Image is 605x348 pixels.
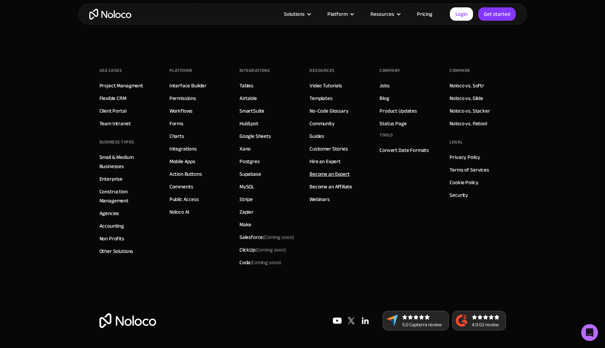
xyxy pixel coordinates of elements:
a: Mobile Apps [169,157,195,166]
a: Supabase [239,169,261,179]
a: Google Sheets [239,132,271,141]
a: Noloco AI [169,207,190,216]
a: Team Intranet [99,119,131,128]
a: Agencies [99,209,119,218]
div: Tools [380,130,393,140]
div: BUSINESS TYPES [99,137,134,147]
a: Community [310,119,335,128]
a: Noloco vs. Stacker [450,106,490,115]
a: Cookie Policy [450,178,478,187]
a: Webinars [310,195,330,204]
a: Blog [380,94,389,103]
a: Workflows [169,106,193,115]
a: home [89,9,131,20]
a: Guides [310,132,324,141]
a: Terms of Services [450,165,489,174]
div: Platform [319,9,362,19]
a: Non Profits [99,234,124,243]
a: Customer Stories [310,144,348,153]
a: Action Buttons [169,169,202,179]
a: Noloco vs. Retool [450,119,487,128]
div: Salesforce [239,233,294,242]
a: Privacy Policy [450,153,480,162]
a: Xano [239,144,251,153]
div: INTEGRATIONS [239,65,270,76]
a: Security [450,190,468,200]
a: Tables [239,81,253,90]
a: Construction Management [99,187,155,205]
a: Forms [169,119,183,128]
a: Hire an Expert [310,157,341,166]
a: Airtable [239,94,257,103]
a: Login [450,7,473,21]
a: Charts [169,132,184,141]
div: Resources [362,9,408,19]
div: Resources [370,9,394,19]
span: (Coming soon) [255,245,286,255]
a: Become an Affiliate [310,182,352,191]
a: Pricing [408,9,441,19]
a: Zapier [239,207,253,216]
a: Accounting [99,221,124,230]
div: Platform [327,9,348,19]
a: SmartSuite [239,106,265,115]
a: Convert Date Formats [380,146,429,155]
div: Resources [310,65,335,76]
a: Project Managment [99,81,143,90]
a: Comments [169,182,193,191]
a: Jobs [380,81,389,90]
span: (Coming soon) [263,232,294,242]
a: Stripe [239,195,253,204]
a: Status Page [380,119,406,128]
div: Company [380,65,400,76]
a: Video Tutorials [310,81,342,90]
a: Other Solutions [99,247,133,256]
a: Become an Expert [310,169,350,179]
a: Postgres [239,157,260,166]
a: Get started [478,7,516,21]
div: Use Cases [99,65,122,76]
div: Platform [169,65,192,76]
a: Noloco vs. Glide [450,94,483,103]
div: Legal [450,137,463,147]
a: Enterprise [99,174,123,183]
a: No-Code Glossary [310,106,349,115]
div: Compare [450,65,470,76]
a: Public Access [169,195,199,204]
div: Solutions [284,9,305,19]
div: Open Intercom Messenger [581,324,598,341]
a: Flexible CRM [99,94,126,103]
a: Interface Builder [169,81,207,90]
a: Client Portal [99,106,126,115]
div: ClickUp [239,245,286,254]
a: Make [239,220,251,229]
a: Noloco vs. Softr [450,81,484,90]
span: (Coming soon) [250,257,281,267]
div: Coda [239,258,281,267]
a: Templates [310,94,333,103]
a: Permissions [169,94,196,103]
a: HubSpot [239,119,258,128]
div: Solutions [275,9,319,19]
a: Product Updates [380,106,417,115]
a: Integrations [169,144,197,153]
a: MySQL [239,182,254,191]
a: Small & Medium Businesses [99,153,155,171]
